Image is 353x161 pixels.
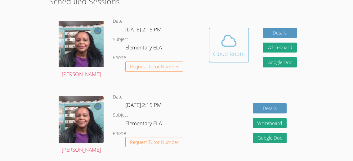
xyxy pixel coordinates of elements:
[113,54,126,62] dt: Phone
[209,28,249,62] button: Cloud Room
[113,130,126,137] dt: Phone
[130,140,179,145] span: Request Tutor Number
[59,21,104,67] img: Selfie2.jpg
[59,96,104,154] a: [PERSON_NAME]
[59,96,104,143] img: Selfie2.jpg
[263,57,297,67] a: Google Doc
[125,119,163,130] dd: Elementary ELA
[125,43,163,54] dd: Elementary ELA
[125,62,183,72] button: Request Tutor Number
[263,43,297,53] button: Whiteboard
[125,137,183,147] button: Request Tutor Number
[263,28,297,38] a: Details
[113,111,128,119] dt: Subject
[125,101,162,108] span: [DATE] 2:15 PM
[125,26,162,33] span: [DATE] 2:15 PM
[113,93,123,101] dt: Date
[113,17,123,25] dt: Date
[253,103,287,113] a: Details
[253,133,287,143] a: Google Doc
[130,64,179,69] span: Request Tutor Number
[59,21,104,79] a: [PERSON_NAME]
[253,118,287,128] button: Whiteboard
[213,49,245,58] div: Cloud Room
[113,36,128,44] dt: Subject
